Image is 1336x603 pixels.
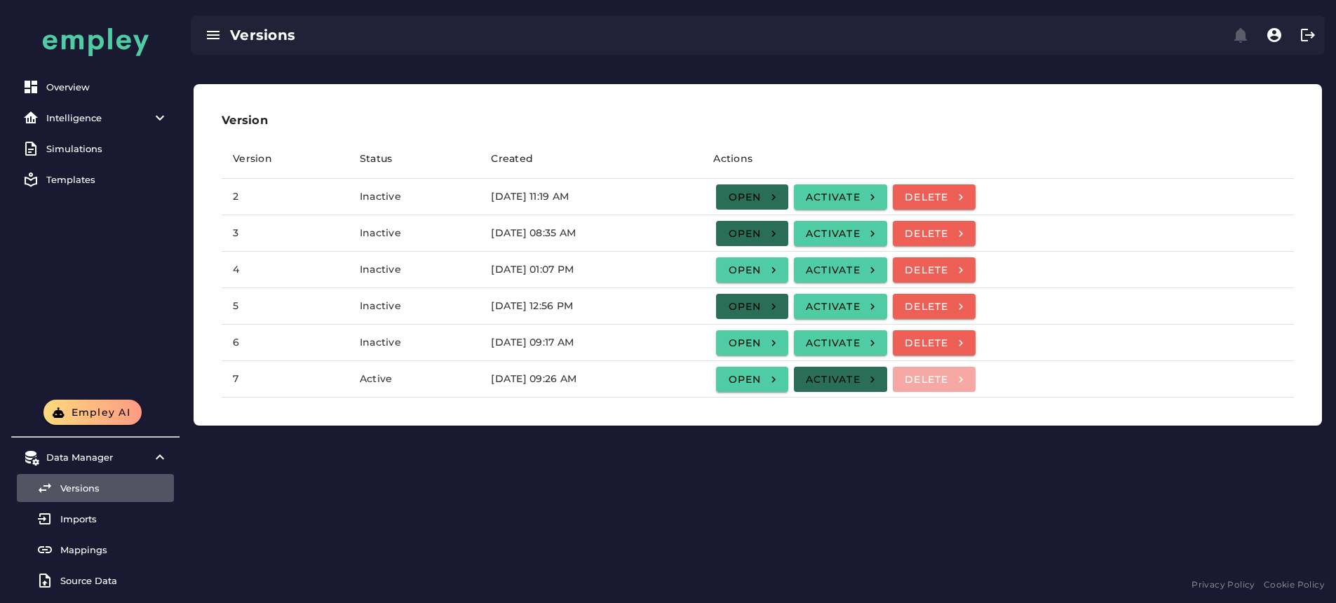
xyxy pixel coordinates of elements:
td: [DATE] 09:17 AM [480,325,702,361]
td: [DATE] 11:19 AM [480,179,702,215]
div: Templates [46,174,168,185]
a: Privacy Policy [1192,578,1255,592]
td: Inactive [349,215,480,252]
td: [DATE] 01:07 PM [480,252,702,288]
span: Activate [805,227,876,240]
th: Status [349,140,480,179]
span: Open [727,337,776,349]
div: Intelligence [46,112,144,123]
div: Source Data [60,575,168,586]
span: Open [727,373,776,386]
div: Imports [60,513,168,524]
td: 3 [222,215,349,252]
button: Empley AI [43,400,142,425]
th: Created [480,140,702,179]
a: Imports [17,505,174,533]
button: Activate [794,330,887,355]
button: Activate [794,221,887,246]
td: Inactive [349,288,480,325]
a: Overview [17,73,174,101]
a: Open [716,367,788,392]
td: 2 [222,179,349,215]
td: [DATE] 12:56 PM [480,288,702,325]
span: Delete [904,227,964,240]
div: Versions [230,25,727,45]
td: 5 [222,288,349,325]
div: Data Manager [46,452,144,463]
span: Delete [904,191,964,203]
div: Versions [60,482,168,494]
td: 6 [222,325,349,361]
a: Mappings [17,536,174,564]
span: Empley AI [70,406,130,419]
td: 4 [222,252,349,288]
span: Activate [805,191,876,203]
span: Open [727,264,776,276]
button: Delete [893,294,976,319]
button: Activate [794,257,887,283]
td: Inactive [349,252,480,288]
span: Activate [805,264,876,276]
span: Activate [805,337,876,349]
div: Overview [46,81,168,93]
span: Delete [904,300,964,313]
td: Inactive [349,179,480,215]
td: 7 [222,361,349,398]
td: Inactive [349,325,480,361]
button: Activate [794,294,887,319]
button: Delete [893,330,976,355]
button: Delete [893,184,976,210]
td: [DATE] 09:26 AM [480,361,702,398]
button: Activate [794,184,887,210]
button: Delete [893,257,976,283]
th: Version [222,140,349,179]
span: Activate [805,300,876,313]
td: Active [349,361,480,398]
a: Open [716,257,788,283]
a: Open [716,330,788,355]
td: [DATE] 08:35 AM [480,215,702,252]
button: Delete [893,221,976,246]
h3: Version [222,112,1294,128]
span: Delete [904,264,964,276]
a: Simulations [17,135,174,163]
a: Templates [17,165,174,194]
div: Simulations [46,143,168,154]
a: Versions [17,474,174,502]
span: Delete [904,337,964,349]
th: Actions [702,140,1294,179]
div: Mappings [60,544,168,555]
a: Cookie Policy [1264,578,1325,592]
a: Source Data [17,567,174,595]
